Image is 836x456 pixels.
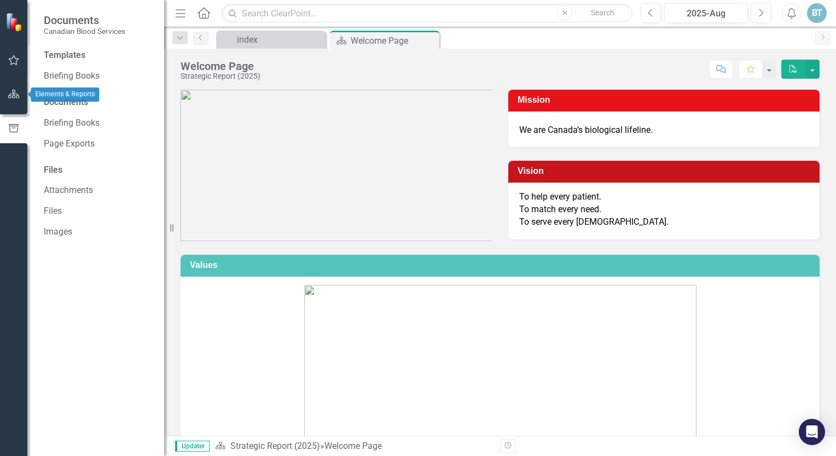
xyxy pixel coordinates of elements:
[44,117,153,130] a: Briefing Books
[215,440,492,453] div: »
[44,138,153,150] a: Page Exports
[519,191,809,229] p: To help every patient. To match every need. To serve every [DEMOGRAPHIC_DATA].
[324,441,382,451] div: Welcome Page
[518,166,814,176] h3: Vision
[230,441,320,451] a: Strategic Report (2025)
[518,95,814,105] h3: Mission
[44,164,153,177] div: Files
[190,260,814,270] h3: Values
[181,60,260,72] div: Welcome Page
[222,4,632,23] input: Search ClearPoint...
[4,11,25,32] img: ClearPoint Strategy
[351,34,437,48] div: Welcome Page
[44,49,153,62] div: Templates
[44,205,153,218] a: Files
[591,8,614,17] span: Search
[175,441,210,452] span: Updater
[219,33,323,46] a: index
[44,96,153,109] div: Documents
[44,14,125,27] span: Documents
[181,90,492,241] img: CBS_logo_descriptions%20v2.png
[799,419,825,445] div: Open Intercom Messenger
[668,7,744,20] div: 2025-Aug
[31,87,100,102] div: Elements & Reports
[575,5,630,21] button: Search
[519,125,653,135] span: We are Canada’s biological lifeline.
[44,70,153,83] a: Briefing Books
[44,184,153,197] a: Attachments
[44,27,125,36] small: Canadian Blood Services
[181,72,260,80] div: Strategic Report (2025)
[807,3,827,23] button: BT
[237,33,323,46] div: index
[44,226,153,238] a: Images
[664,3,748,23] button: 2025-Aug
